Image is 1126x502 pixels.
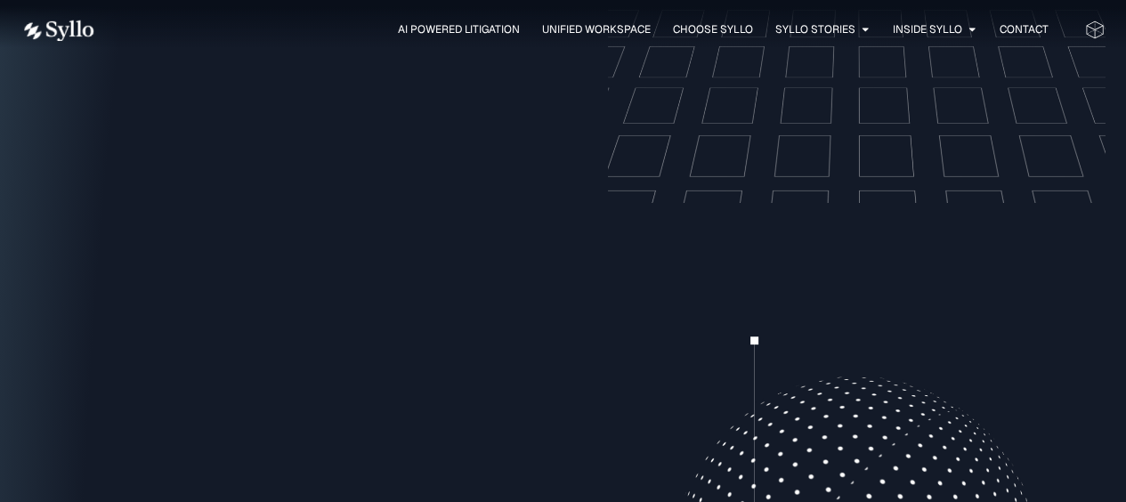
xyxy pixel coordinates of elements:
a: Contact [1000,21,1049,37]
a: Unified Workspace [542,21,651,37]
img: white logo [21,20,94,42]
a: AI Powered Litigation [398,21,520,37]
a: Syllo Stories [775,21,855,37]
div: Menu Toggle [130,21,1049,38]
a: Choose Syllo [673,21,753,37]
nav: Menu [130,21,1049,38]
a: Inside Syllo [893,21,962,37]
